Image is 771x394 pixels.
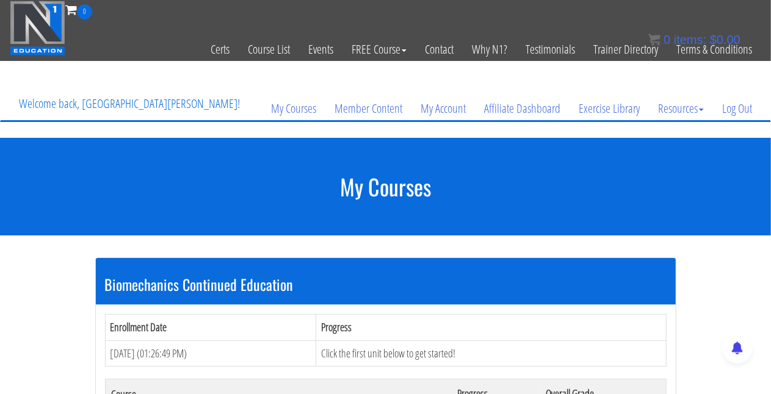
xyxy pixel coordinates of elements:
[674,33,706,46] span: items:
[299,20,342,79] a: Events
[316,340,666,367] td: Click the first unit below to get started!
[239,20,299,79] a: Course List
[664,33,670,46] span: 0
[667,20,761,79] a: Terms & Conditions
[648,33,740,46] a: 0 items: $0.00
[201,20,239,79] a: Certs
[325,79,411,138] a: Member Content
[584,20,667,79] a: Trainer Directory
[516,20,584,79] a: Testimonials
[463,20,516,79] a: Why N1?
[10,1,65,56] img: n1-education
[710,33,717,46] span: $
[105,314,316,340] th: Enrollment Date
[411,79,475,138] a: My Account
[713,79,761,138] a: Log Out
[475,79,570,138] a: Affiliate Dashboard
[105,340,316,367] td: [DATE] (01:26:49 PM)
[262,79,325,138] a: My Courses
[77,4,92,20] span: 0
[648,34,661,46] img: icon11.png
[105,276,667,292] h3: Biomechanics Continued Education
[342,20,416,79] a: FREE Course
[570,79,649,138] a: Exercise Library
[10,79,249,128] p: Welcome back, [GEOGRAPHIC_DATA][PERSON_NAME]!
[65,1,92,18] a: 0
[649,79,713,138] a: Resources
[416,20,463,79] a: Contact
[316,314,666,340] th: Progress
[710,33,740,46] bdi: 0.00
